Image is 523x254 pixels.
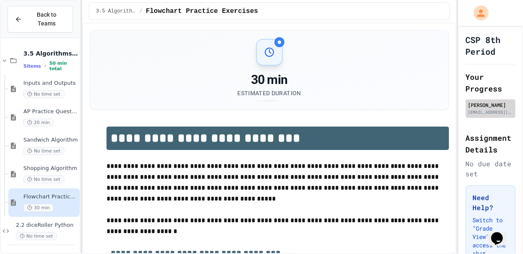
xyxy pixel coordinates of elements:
div: 30 min [238,72,301,87]
span: Inputs and Outputs [23,80,78,87]
span: 3.5 Algorithms Practice [23,50,78,57]
span: 20 min [23,119,53,127]
span: Flowchart Practice Exercises [23,193,78,201]
h2: Assignment Details [466,132,516,155]
span: 3.5 Algorithms Practice [96,8,136,15]
iframe: chat widget [488,221,515,246]
div: [EMAIL_ADDRESS][DOMAIN_NAME] [468,109,513,115]
span: Back to Teams [27,10,66,28]
span: 2.2 diceRoller Python [16,222,78,229]
h2: Your Progress [466,71,516,94]
span: / [140,8,142,15]
button: Back to Teams [8,6,73,33]
span: No time set [23,175,64,183]
span: AP Practice Questions [23,108,78,115]
span: Flowchart Practice Exercises [146,6,258,16]
div: No due date set [466,159,516,179]
span: • [44,63,46,69]
h3: Need Help? [473,193,509,213]
h1: CSP 8th Period [466,34,516,57]
span: No time set [23,90,64,98]
div: Estimated Duration [238,89,301,97]
div: [PERSON_NAME] [468,101,513,109]
span: No time set [23,147,64,155]
span: 30 min [23,204,53,212]
span: Sandwich Algorithm [23,137,78,144]
span: 5 items [23,63,41,69]
span: Shopping Algorithm [23,165,78,172]
div: My Account [465,3,491,23]
span: 50 min total [49,61,78,71]
span: No time set [16,232,57,240]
